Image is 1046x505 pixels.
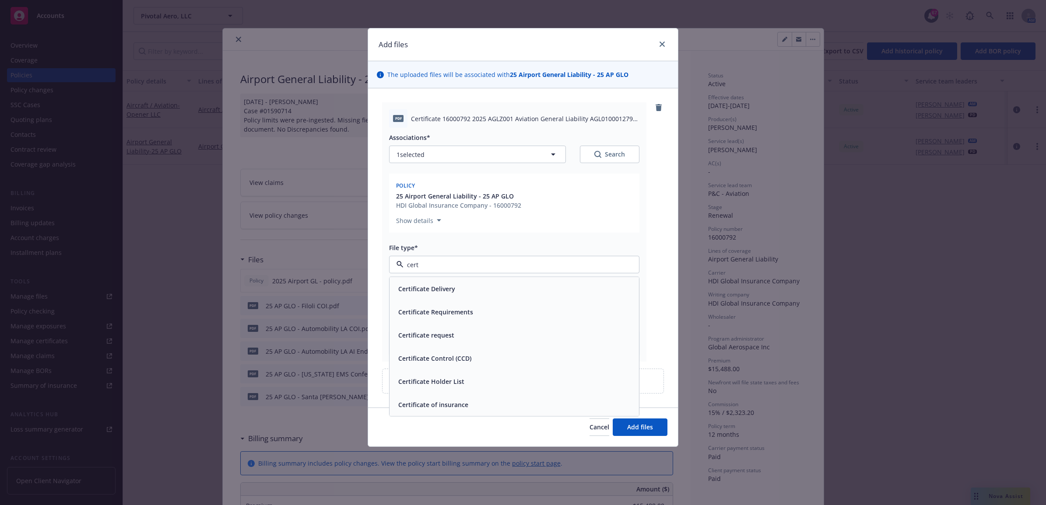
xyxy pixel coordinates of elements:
[398,331,454,340] button: Certificate request
[382,369,664,394] div: Upload new files
[404,260,621,269] input: Filter by keyword
[398,284,455,293] button: Certificate Delivery
[398,377,464,386] button: Certificate Holder List
[398,354,471,363] button: Certificate Control (CCD)
[398,400,468,409] button: Certificate of insurance
[398,307,473,317] button: Certificate Requirements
